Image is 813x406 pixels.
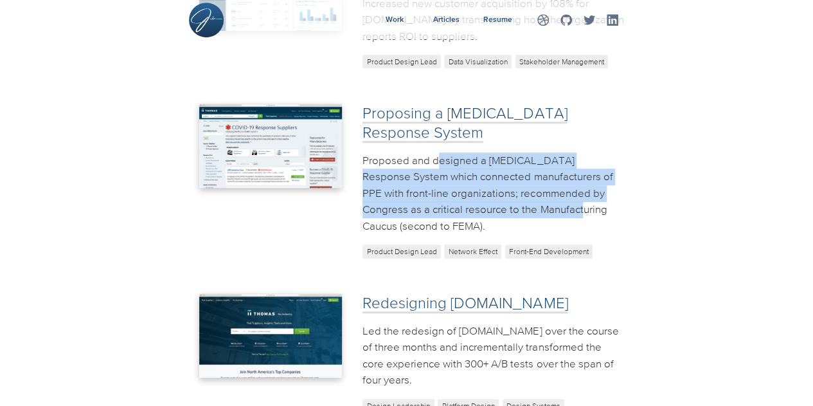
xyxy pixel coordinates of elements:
[362,294,567,313] a: Redesigning [DOMAIN_NAME]
[444,55,512,68] span: Data Visualization
[191,8,222,32] img: Site Logo
[362,152,623,235] p: Proposed and designed a [MEDICAL_DATA] Response System which connected manufacturers of PPE with ...
[444,245,501,258] span: Network Effect
[362,55,441,68] span: Product Design Lead
[433,15,460,24] span: Articles
[362,323,623,389] p: Led the redesign of [DOMAIN_NAME] over the course of three months and incrementally transformed t...
[505,245,593,258] span: Front-End Development
[386,15,404,24] span: Work
[362,245,441,258] span: Product Design Lead
[199,293,342,378] img: Redesigning Thomasnet.com
[483,15,512,24] span: Resume
[362,104,567,143] a: Proposing a [MEDICAL_DATA] Response System
[199,104,342,188] img: Proposing a COVID-19 Response System
[515,55,609,68] span: Stakeholder Management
